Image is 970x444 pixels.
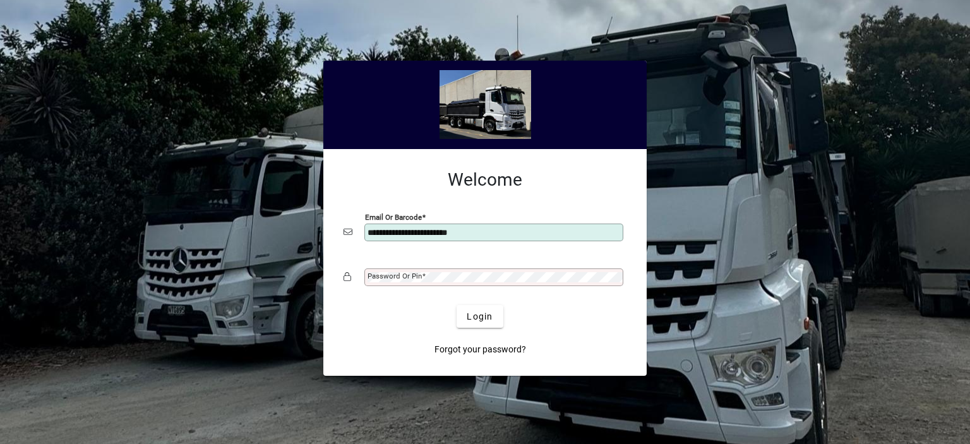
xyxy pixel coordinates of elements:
[365,213,422,222] mat-label: Email or Barcode
[457,305,503,328] button: Login
[434,343,526,356] span: Forgot your password?
[467,310,493,323] span: Login
[429,338,531,361] a: Forgot your password?
[344,169,626,191] h2: Welcome
[368,272,422,280] mat-label: Password or Pin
